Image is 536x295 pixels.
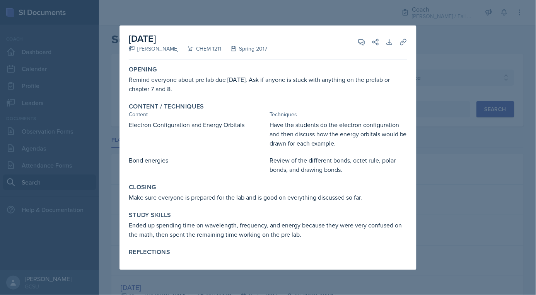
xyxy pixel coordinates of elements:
div: CHEM 1211 [178,45,221,53]
div: Have the students do the electron configuration and then discuss how the energy orbitals would be... [270,120,407,148]
div: Remind everyone about pre lab due [DATE]. Ask if anyone is stuck with anything on the prelab or c... [129,75,407,93]
label: Study Skills [129,211,171,219]
div: [PERSON_NAME] [129,45,178,53]
div: Make sure everyone is prepared for the lab and is good on everything discussed so far. [129,193,407,202]
div: Electron Configuration and Energy Orbitals [129,120,266,148]
h2: [DATE] [129,32,267,46]
div: Spring 2017 [221,45,267,53]
div: Content [129,110,266,119]
div: Ended up spending time on wavelength, frequency, and energy because they were very confused on th... [129,220,407,239]
div: Review of the different bonds, octet rule, polar bonds, and drawing bonds. [270,156,407,174]
label: Closing [129,183,156,191]
div: Techniques [270,110,407,119]
label: Content / Techniques [129,103,204,110]
label: Opening [129,66,157,73]
label: Reflections [129,248,170,256]
div: Bond energies [129,156,266,174]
